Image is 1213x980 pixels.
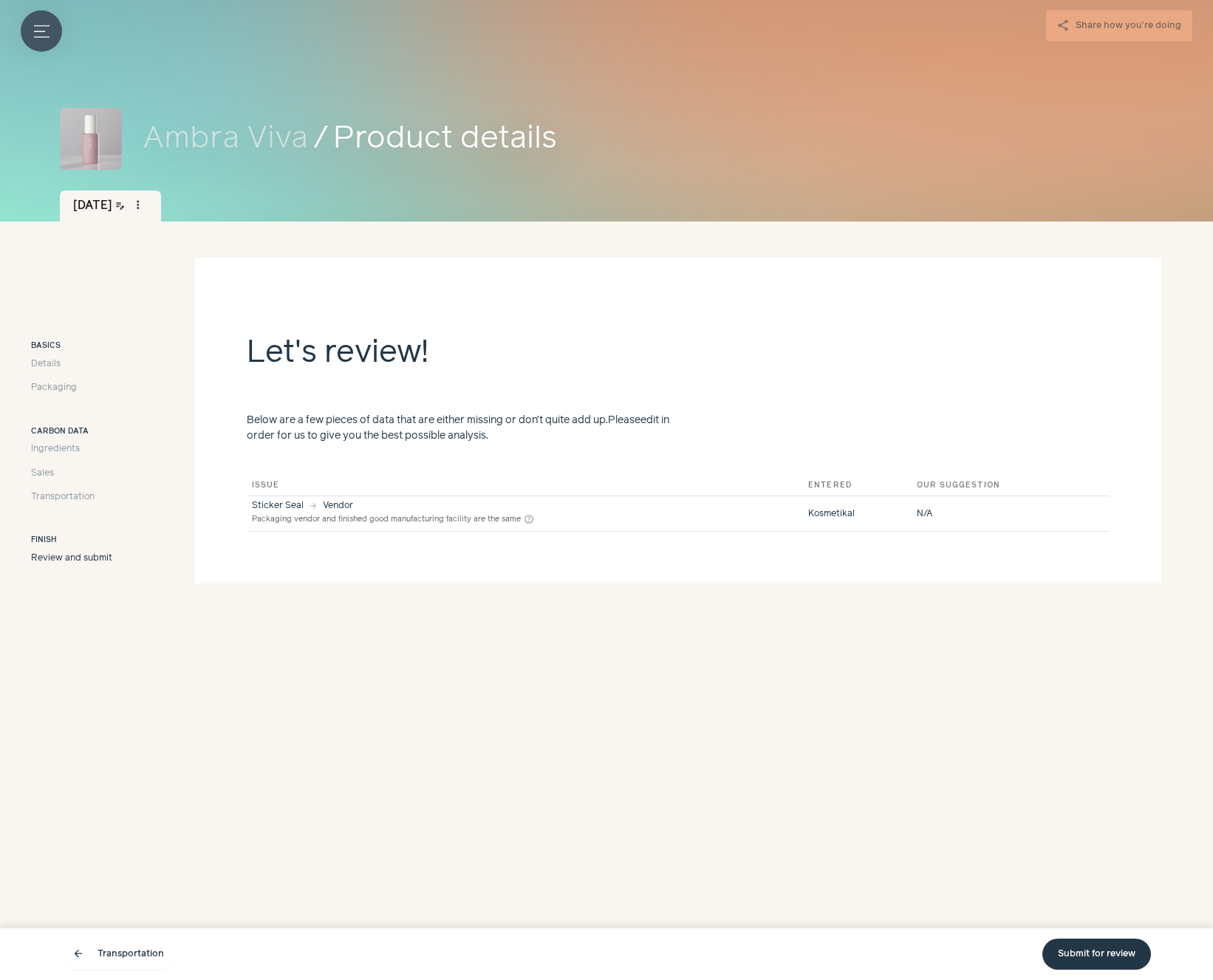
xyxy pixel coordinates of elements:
a: Ambra Viva [143,116,308,162]
a: Review and submit [31,552,112,565]
th: Issue [247,475,803,496]
span: Ingredients [31,442,80,456]
td: Kosmetikal [803,496,912,532]
span: arrow_back [72,948,84,960]
span: edit_note [115,201,125,211]
a: Sales [31,467,112,480]
h3: Basics [31,340,112,352]
div: N/A [917,507,1084,521]
a: Ingredients [31,442,112,456]
a: Packaging [31,381,112,394]
h2: Let's review! [247,330,1110,408]
span: / [313,116,328,162]
div: [DATE] [60,191,161,222]
span: Packaging [31,381,77,394]
p: Below are a few pieces of data that are either missing or don’t quite add up. Please edit in orde... [247,413,679,444]
a: Details [31,357,112,371]
span: Sales [31,467,54,480]
a: Transportation [31,490,112,504]
div: Sticker Seal [252,501,304,510]
h3: Carbon data [31,426,112,438]
a: Submit for review [1042,939,1151,970]
span: Details [31,357,61,371]
div: Vendor [323,501,353,510]
span: Product details [333,116,1153,162]
th: Entered [803,475,912,496]
h3: Finish [31,535,112,546]
th: Our suggestion [912,475,1090,496]
button: more_vert [128,195,148,216]
span: arrow_forward [309,501,318,510]
div: Packaging vendor and finished good manufacturing facility are the same [252,513,534,527]
img: Ambra Viva [60,108,122,170]
a: arrow_back Transportation [62,939,174,970]
button: help_outline [524,513,534,527]
span: more_vert [131,199,145,212]
span: Transportation [31,490,95,504]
